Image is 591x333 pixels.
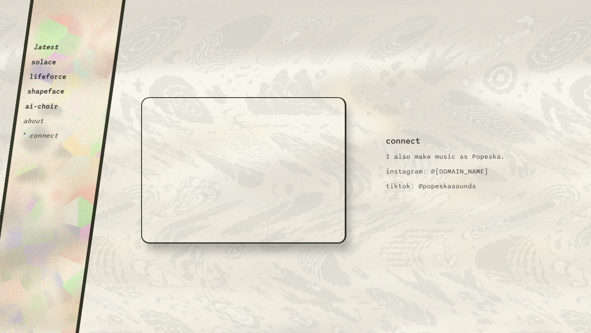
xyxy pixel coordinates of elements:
[29,73,67,81] button: lifeforce
[386,136,420,146] h3: connect
[27,87,65,96] button: shapeface
[31,58,57,66] button: solace
[25,102,59,110] button: ai-choir
[386,153,505,161] p: I also make music as Popeska.
[23,117,44,125] button: about
[386,182,505,190] p: tiktok: @popeskasounds
[21,132,59,140] button: * connect
[386,167,505,176] p: instagram: @[DOMAIN_NAME]
[33,43,59,51] button: latest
